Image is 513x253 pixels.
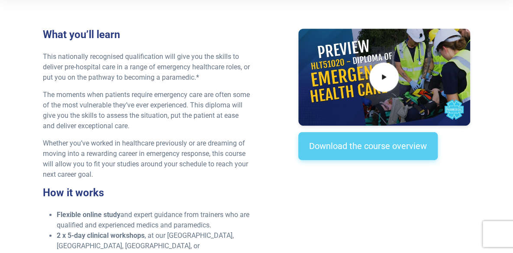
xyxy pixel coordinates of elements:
p: Whether you’ve worked in healthcare previously or are dreaming of moving into a rewarding career ... [43,138,251,180]
p: The moments when patients require emergency care are often some of the most vulnerable they’ve ev... [43,90,251,131]
strong: 2 x 5-day clinical workshops [57,231,145,240]
h3: How it works [43,187,251,199]
p: This nationally recognised qualification will give you the skills to deliver pre-hospital care in... [43,52,251,83]
strong: Flexible online study [57,211,120,219]
h3: What you’ll learn [43,29,251,41]
iframe: EmbedSocial Universal Widget [298,177,470,230]
li: and expert guidance from trainers who are qualified and experienced medics and paramedics. [57,210,251,230]
a: Download the course overview [298,132,438,160]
